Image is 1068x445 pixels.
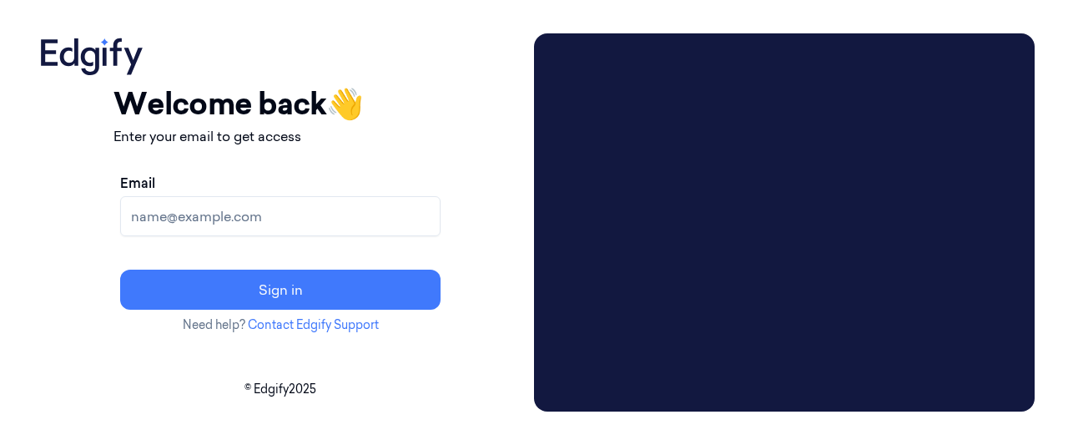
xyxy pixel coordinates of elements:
[120,196,441,236] input: name@example.com
[248,317,379,332] a: Contact Edgify Support
[120,173,155,193] label: Email
[113,126,447,146] p: Enter your email to get access
[33,381,527,398] p: © Edgify 2025
[113,81,447,126] h1: Welcome back 👋
[113,316,447,334] p: Need help?
[120,270,441,310] button: Sign in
